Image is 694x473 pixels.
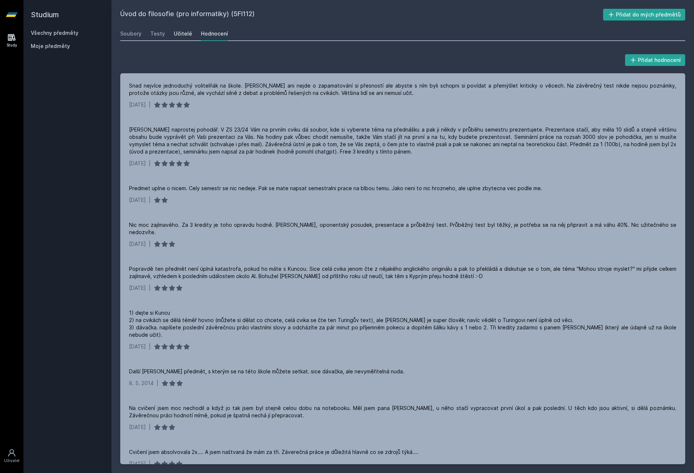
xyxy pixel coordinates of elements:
button: Přidat do mých předmětů [603,9,686,21]
div: [DATE] [129,343,146,350]
div: Soubory [120,30,142,37]
div: Na cvičení jsem moc nechodil a když jo tak jsem byl stejně celou dobu na notebooku. Měl jsem pana... [129,404,676,419]
div: 1) dejte si Kuncu 2) na cvikách se dělá téměř hovno (můžete si dělat co chcete, celá cvika se čte... [129,309,676,339]
div: [DATE] [129,460,146,468]
div: Nic moc zajímavého. Za 3 kredity je toho opravdu hodně. [PERSON_NAME], oponentský posudek, presen... [129,221,676,236]
div: [DATE] [129,101,146,108]
div: | [149,460,151,468]
div: Hodnocení [201,30,228,37]
div: Další [PERSON_NAME] předmět, s kterým se na této škole můžete setkat. sice dávačka, ale nevyměřit... [129,368,404,375]
div: Učitelé [174,30,192,37]
a: Uživatel [1,445,22,467]
div: | [149,284,151,292]
div: Cvičení jsem absolvovala 2x.... A jsem naštvaná že mám za tři. Záverečná práce je důležitá hlavně... [129,448,418,456]
a: Study [1,29,22,52]
div: | [149,160,151,167]
div: [DATE] [129,160,146,167]
button: Přidat hodnocení [625,54,686,66]
div: [DATE] [129,240,146,248]
div: [DATE] [129,284,146,292]
div: Study [7,43,17,48]
a: Testy [150,26,165,41]
div: Testy [150,30,165,37]
a: Soubory [120,26,142,41]
span: Moje předměty [31,43,70,50]
a: Učitelé [174,26,192,41]
div: | [157,380,158,387]
div: Uživatel [4,458,19,463]
div: | [149,424,151,431]
div: Predmet uplne o nicem. Cely semestr se nic nedeje. Pak se mate napsat semestralni prace na blbou ... [129,185,542,192]
div: Popravdě ten předmět není úplná katastrofa, pokud ho máte s Kuncou. Sice celá cvika jenom čte z n... [129,265,676,280]
div: | [149,240,151,248]
div: | [149,196,151,204]
h2: Úvod do filosofie (pro informatiky) (5FI112) [120,9,603,21]
a: Všechny předměty [31,30,78,36]
div: [DATE] [129,424,146,431]
div: Snad nejvíce jednoduchý volitelňák na škole. [PERSON_NAME] ani nejde o zapamatování si přesností ... [129,82,676,97]
a: Hodnocení [201,26,228,41]
div: 8. 5. 2014 [129,380,154,387]
div: | [149,101,151,108]
div: | [149,343,151,350]
div: [PERSON_NAME] naprostej pohodář. V ZS 23/24 Vám na prvním cviku dá soubor, kde si vyberete téma n... [129,126,676,155]
div: [DATE] [129,196,146,204]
